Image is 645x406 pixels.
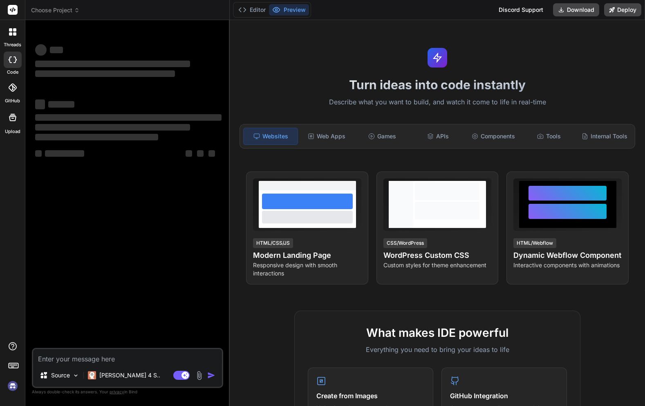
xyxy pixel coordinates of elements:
span: ‌ [35,99,45,109]
h4: WordPress Custom CSS [383,250,492,261]
img: Pick Models [72,372,79,379]
p: Everything you need to bring your ideas to life [308,345,567,354]
span: ‌ [35,114,222,121]
p: Responsive design with smooth interactions [253,261,361,277]
button: Download [553,3,599,16]
span: ‌ [35,70,175,77]
img: signin [6,379,20,393]
span: ‌ [50,47,63,53]
button: Preview [269,4,309,16]
div: Games [355,128,409,145]
label: threads [4,41,21,48]
h4: Modern Landing Page [253,250,361,261]
span: ‌ [197,150,204,157]
div: Discord Support [494,3,548,16]
label: GitHub [5,97,20,104]
div: Tools [522,128,576,145]
p: Custom styles for theme enhancement [383,261,492,269]
div: Websites [243,128,298,145]
p: Describe what you want to build, and watch it come to life in real-time [235,97,640,108]
h1: Turn ideas into code instantly [235,77,640,92]
p: Source [51,371,70,379]
span: ‌ [35,150,42,157]
h4: GitHub Integration [450,391,558,401]
div: APIs [411,128,465,145]
span: ‌ [35,61,190,67]
span: ‌ [186,150,192,157]
div: Components [466,128,520,145]
span: ‌ [35,44,47,56]
div: Web Apps [300,128,354,145]
span: ‌ [208,150,215,157]
span: privacy [110,389,124,394]
div: HTML/Webflow [513,238,556,248]
p: [PERSON_NAME] 4 S.. [99,371,160,379]
img: icon [207,371,215,379]
div: CSS/WordPress [383,238,427,248]
span: Choose Project [31,6,80,14]
span: ‌ [35,124,190,131]
img: Claude 4 Sonnet [88,371,96,379]
span: ‌ [48,101,74,108]
label: Upload [5,128,20,135]
div: Internal Tools [578,128,632,145]
label: code [7,69,18,76]
button: Editor [235,4,269,16]
h4: Dynamic Webflow Component [513,250,622,261]
h2: What makes IDE powerful [308,324,567,341]
p: Always double-check its answers. Your in Bind [32,388,223,396]
img: attachment [195,371,204,380]
button: Deploy [604,3,641,16]
span: ‌ [45,150,84,157]
span: ‌ [35,134,158,140]
p: Interactive components with animations [513,261,622,269]
h4: Create from Images [316,391,425,401]
div: HTML/CSS/JS [253,238,293,248]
